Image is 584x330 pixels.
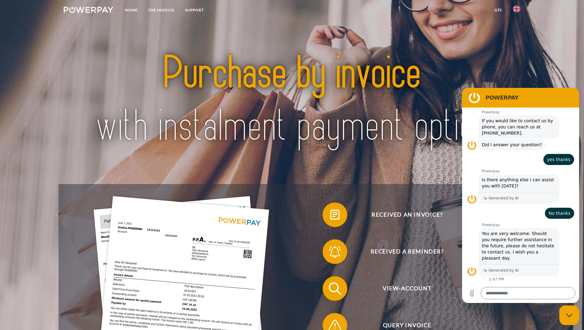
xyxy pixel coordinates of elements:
img: logo-powerpay-white.svg [64,7,113,13]
span: Received a reminder? [332,239,482,264]
span: Received an invoice? [332,202,482,227]
button: Received a reminder? [323,239,483,264]
iframe: Button to launch messaging window, conversation in progress [559,305,579,325]
a: Support [180,5,209,16]
img: qb_bill.svg [327,207,343,222]
img: qb_search.svg [327,281,343,296]
iframe: Messaging window [462,88,579,303]
a: GTC [489,5,508,16]
button: Received an invoice? [323,202,483,227]
button: View-Account [323,276,483,301]
img: en [513,5,520,13]
a: Home [120,5,143,16]
span: View-Account [332,276,482,301]
img: qb_bell.svg [327,244,343,259]
img: title-powerpay_en.svg [86,33,498,167]
a: THE INVOICE [143,5,180,16]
